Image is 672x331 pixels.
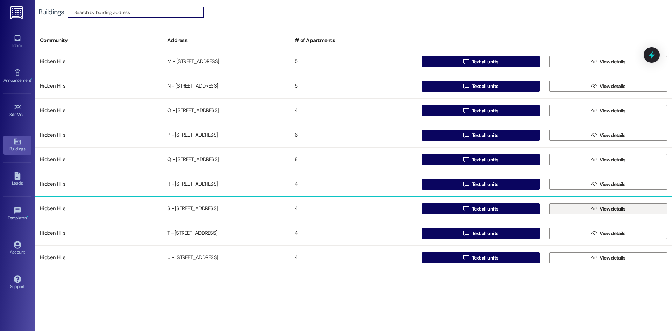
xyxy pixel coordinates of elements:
[35,55,162,69] div: Hidden Hills
[463,83,469,89] i: 
[600,58,625,65] span: View details
[3,205,31,223] a: Templates •
[290,104,417,118] div: 4
[27,214,28,219] span: •
[422,130,540,141] button: Text all units
[290,177,417,191] div: 4
[591,181,597,187] i: 
[162,128,290,142] div: P - [STREET_ADDRESS]
[591,157,597,163] i: 
[472,156,498,164] span: Text all units
[549,228,667,239] button: View details
[38,8,64,16] div: Buildings
[3,239,31,258] a: Account
[463,255,469,261] i: 
[162,104,290,118] div: O - [STREET_ADDRESS]
[162,251,290,265] div: U - [STREET_ADDRESS]
[162,202,290,216] div: S - [STREET_ADDRESS]
[422,228,540,239] button: Text all units
[472,181,498,188] span: Text all units
[25,111,26,116] span: •
[3,32,31,51] a: Inbox
[591,83,597,89] i: 
[600,254,625,262] span: View details
[472,230,498,237] span: Text all units
[472,83,498,90] span: Text all units
[463,108,469,113] i: 
[549,252,667,263] button: View details
[463,181,469,187] i: 
[600,107,625,115] span: View details
[35,202,162,216] div: Hidden Hills
[472,132,498,139] span: Text all units
[35,226,162,240] div: Hidden Hills
[549,81,667,92] button: View details
[162,226,290,240] div: T - [STREET_ADDRESS]
[463,132,469,138] i: 
[463,230,469,236] i: 
[600,181,625,188] span: View details
[422,179,540,190] button: Text all units
[290,128,417,142] div: 6
[162,32,290,49] div: Address
[162,79,290,93] div: N - [STREET_ADDRESS]
[290,251,417,265] div: 4
[35,79,162,93] div: Hidden Hills
[422,81,540,92] button: Text all units
[549,154,667,165] button: View details
[3,273,31,292] a: Support
[600,132,625,139] span: View details
[591,108,597,113] i: 
[422,252,540,263] button: Text all units
[290,32,417,49] div: # of Apartments
[472,58,498,65] span: Text all units
[290,55,417,69] div: 5
[3,170,31,189] a: Leads
[549,130,667,141] button: View details
[290,79,417,93] div: 5
[422,154,540,165] button: Text all units
[422,105,540,116] button: Text all units
[591,59,597,64] i: 
[35,177,162,191] div: Hidden Hills
[463,157,469,163] i: 
[3,101,31,120] a: Site Visit •
[472,254,498,262] span: Text all units
[549,56,667,67] button: View details
[162,55,290,69] div: M - [STREET_ADDRESS]
[600,205,625,213] span: View details
[35,153,162,167] div: Hidden Hills
[35,32,162,49] div: Community
[290,153,417,167] div: 8
[549,105,667,116] button: View details
[600,83,625,90] span: View details
[549,179,667,190] button: View details
[290,202,417,216] div: 4
[35,251,162,265] div: Hidden Hills
[472,205,498,213] span: Text all units
[422,56,540,67] button: Text all units
[591,132,597,138] i: 
[591,206,597,212] i: 
[422,203,540,214] button: Text all units
[591,230,597,236] i: 
[162,153,290,167] div: Q - [STREET_ADDRESS]
[10,6,24,19] img: ResiDesk Logo
[74,7,204,17] input: Search by building address
[463,206,469,212] i: 
[600,230,625,237] span: View details
[600,156,625,164] span: View details
[591,255,597,261] i: 
[35,128,162,142] div: Hidden Hills
[472,107,498,115] span: Text all units
[162,177,290,191] div: R - [STREET_ADDRESS]
[31,77,32,82] span: •
[290,226,417,240] div: 4
[463,59,469,64] i: 
[549,203,667,214] button: View details
[35,104,162,118] div: Hidden Hills
[3,136,31,154] a: Buildings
